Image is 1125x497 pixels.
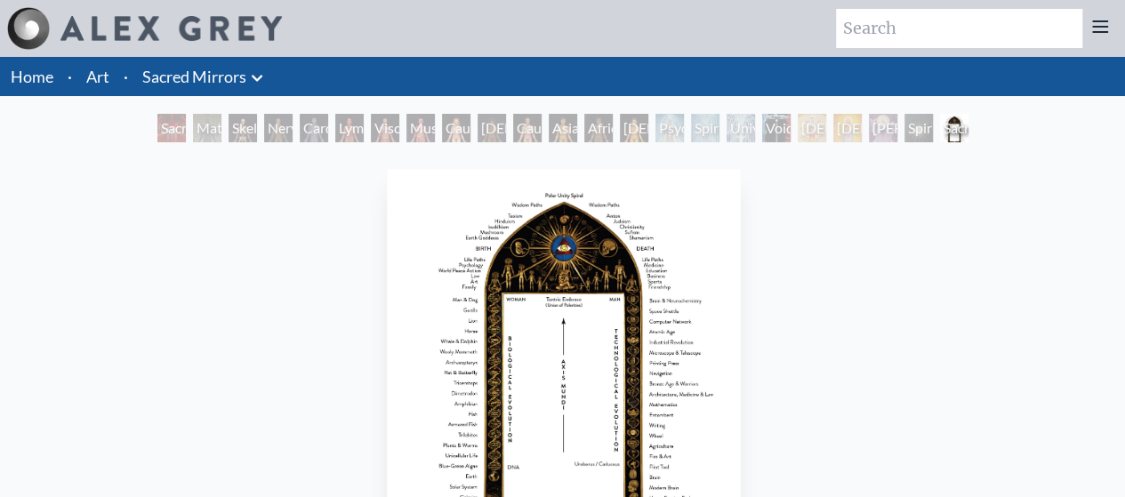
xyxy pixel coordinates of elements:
div: Spiritual World [904,114,933,142]
div: Spiritual Energy System [691,114,719,142]
div: Lymphatic System [335,114,364,142]
div: Nervous System [264,114,293,142]
div: [DEMOGRAPHIC_DATA] [798,114,826,142]
input: Search [836,9,1082,48]
div: Material World [193,114,221,142]
div: Void Clear Light [762,114,791,142]
div: Psychic Energy System [655,114,684,142]
div: African Man [584,114,613,142]
div: Cardiovascular System [300,114,328,142]
div: [PERSON_NAME] [869,114,897,142]
div: [DEMOGRAPHIC_DATA] [833,114,862,142]
li: · [117,57,135,96]
div: Caucasian Woman [442,114,470,142]
li: · [60,57,79,96]
div: Muscle System [406,114,435,142]
div: Universal Mind Lattice [727,114,755,142]
div: [DEMOGRAPHIC_DATA] Woman [478,114,506,142]
a: Art [86,64,109,89]
div: Skeletal System [229,114,257,142]
div: Sacred Mirrors Frame [940,114,968,142]
a: Home [11,67,53,86]
div: Viscera [371,114,399,142]
a: Sacred Mirrors [142,64,246,89]
div: Asian Man [549,114,577,142]
div: [DEMOGRAPHIC_DATA] Woman [620,114,648,142]
div: Caucasian Man [513,114,542,142]
div: Sacred Mirrors Room, [GEOGRAPHIC_DATA] [157,114,186,142]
